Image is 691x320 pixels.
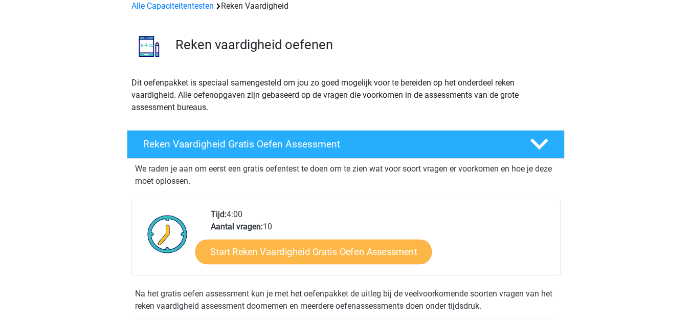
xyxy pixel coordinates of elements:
[131,288,561,312] div: Na het gratis oefen assessment kun je met het oefenpakket de uitleg bij de veelvoorkomende soorte...
[131,77,560,114] p: Dit oefenpakket is speciaal samengesteld om jou zo goed mogelijk voor te bereiden op het onderdee...
[203,208,560,275] div: 4:00 10
[195,239,432,264] a: Start Reken Vaardigheid Gratis Oefen Assessment
[131,1,214,11] a: Alle Capaciteitentesten
[175,37,556,53] h3: Reken vaardigheid oefenen
[143,138,514,150] h4: Reken Vaardigheid Gratis Oefen Assessment
[123,130,569,159] a: Reken Vaardigheid Gratis Oefen Assessment
[135,163,556,187] p: We raden je aan om eerst een gratis oefentest te doen om te zien wat voor soort vragen er voorkom...
[127,25,171,68] img: reken vaardigheid
[211,222,263,231] b: Aantal vragen:
[211,209,227,219] b: Tijd:
[142,208,193,260] img: Klok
